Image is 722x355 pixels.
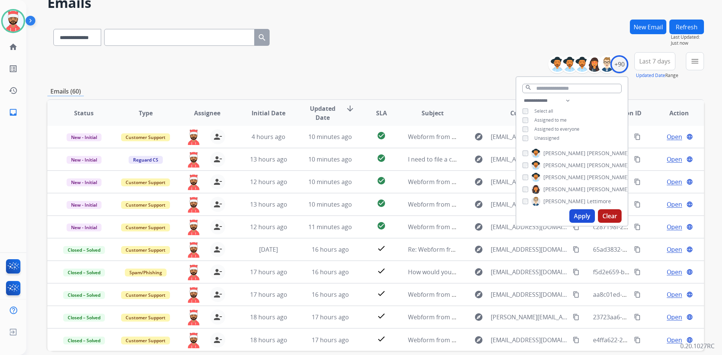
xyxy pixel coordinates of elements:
mat-icon: check [377,334,386,343]
mat-icon: check_circle [377,154,386,163]
mat-icon: explore [474,155,483,164]
mat-icon: check_circle [377,131,386,140]
span: [PERSON_NAME] [543,174,585,181]
span: Closed – Solved [63,246,105,254]
mat-icon: content_copy [634,269,641,275]
span: Open [667,267,682,276]
button: Updated Date [636,73,665,79]
mat-icon: language [686,337,693,343]
span: Open [667,222,682,231]
span: 16 hours ago [312,290,349,299]
span: Closed – Solved [63,314,105,322]
span: Re: Webform from [EMAIL_ADDRESS][DOMAIN_NAME] on [DATE] [408,245,589,254]
span: Customer Support [121,246,170,254]
button: Last 7 days [634,52,675,70]
mat-icon: content_copy [634,178,641,185]
mat-icon: explore [474,267,483,276]
span: Customer [510,109,540,118]
mat-icon: person_remove [213,245,222,254]
span: I need to file a claim [408,155,464,163]
span: Open [667,132,682,141]
span: [EMAIL_ADDRESS][DOMAIN_NAME] [491,132,568,141]
mat-icon: language [686,314,693,320]
span: 18 hours ago [250,313,287,321]
span: Open [667,335,682,344]
span: [PERSON_NAME] [587,162,629,169]
span: How would you rate your service experience?? [408,268,539,276]
span: 10 minutes ago [308,133,352,141]
span: Spam/Phishing [125,269,167,276]
span: 17 hours ago [250,268,287,276]
span: 12 hours ago [250,178,287,186]
mat-icon: explore [474,200,483,209]
mat-icon: language [686,291,693,298]
span: 17 hours ago [312,313,349,321]
img: avatar [3,11,24,32]
span: Assigned to me [534,117,567,123]
span: Initial Date [252,109,285,118]
span: 10 minutes ago [308,155,352,163]
mat-icon: content_copy [573,224,579,230]
mat-icon: person_remove [213,155,222,164]
span: Customer Support [121,133,170,141]
mat-icon: person_remove [213,177,222,186]
mat-icon: explore [474,290,483,299]
span: [DATE] [259,245,278,254]
span: [EMAIL_ADDRESS][DOMAIN_NAME] [491,267,568,276]
span: e4ffa622-275c-488e-975c-277e207938fa [593,336,704,344]
mat-icon: search [525,84,532,91]
span: Open [667,155,682,164]
span: Lettimore [587,198,611,205]
span: New - Initial [67,224,102,231]
span: Closed – Solved [63,337,105,344]
mat-icon: check_circle [377,221,386,230]
span: [PERSON_NAME] [543,198,585,205]
img: agent-avatar [186,242,201,258]
span: Webform from [EMAIL_ADDRESS][DOMAIN_NAME] on [DATE] [408,200,578,208]
span: 17 hours ago [250,290,287,299]
img: agent-avatar [186,152,201,168]
span: [PERSON_NAME] [587,186,629,193]
span: Last Updated: [671,34,704,40]
span: 4 hours ago [252,133,285,141]
span: [EMAIL_ADDRESS][DOMAIN_NAME] [491,177,568,186]
span: [EMAIL_ADDRESS][DOMAIN_NAME] [491,222,568,231]
mat-icon: check [377,289,386,298]
span: 16 hours ago [312,245,349,254]
mat-icon: language [686,133,693,140]
span: 11 minutes ago [308,223,352,231]
span: 18 hours ago [250,336,287,344]
span: New - Initial [67,178,102,186]
img: agent-avatar [186,197,201,213]
mat-icon: content_copy [573,291,579,298]
span: 16 hours ago [312,268,349,276]
mat-icon: language [686,269,693,275]
span: 65ad3832-d23a-46fa-aecc-5b8527089c02 [593,245,707,254]
mat-icon: home [9,42,18,51]
span: Open [667,245,682,254]
span: Customer Support [121,337,170,344]
span: Customer Support [121,314,170,322]
mat-icon: person_remove [213,267,222,276]
mat-icon: person_remove [213,132,222,141]
span: Customer Support [121,178,170,186]
span: Webform from [EMAIL_ADDRESS][DOMAIN_NAME] on [DATE] [408,133,578,141]
span: New - Initial [67,156,102,164]
span: Reguard CS [129,156,163,164]
span: Select all [534,108,553,114]
div: +90 [610,55,628,73]
mat-icon: content_copy [634,246,641,253]
mat-icon: check [377,311,386,320]
span: Open [667,200,682,209]
mat-icon: content_copy [634,156,641,163]
span: aa8c01ed-dc6c-41c8-9569-5fedb8b25011 [593,290,708,299]
span: f5d2e659-b230-4b52-83b9-2bb119e9f55d [593,268,708,276]
img: agent-avatar [186,129,201,145]
mat-icon: explore [474,313,483,322]
span: Webform from [EMAIL_ADDRESS][DOMAIN_NAME] on [DATE] [408,290,578,299]
span: 10 minutes ago [308,178,352,186]
th: Action [642,100,704,126]
span: Customer Support [121,201,170,209]
span: Webform from [EMAIL_ADDRESS][DOMAIN_NAME] on [DATE] [408,336,578,344]
span: Just now [671,40,704,46]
